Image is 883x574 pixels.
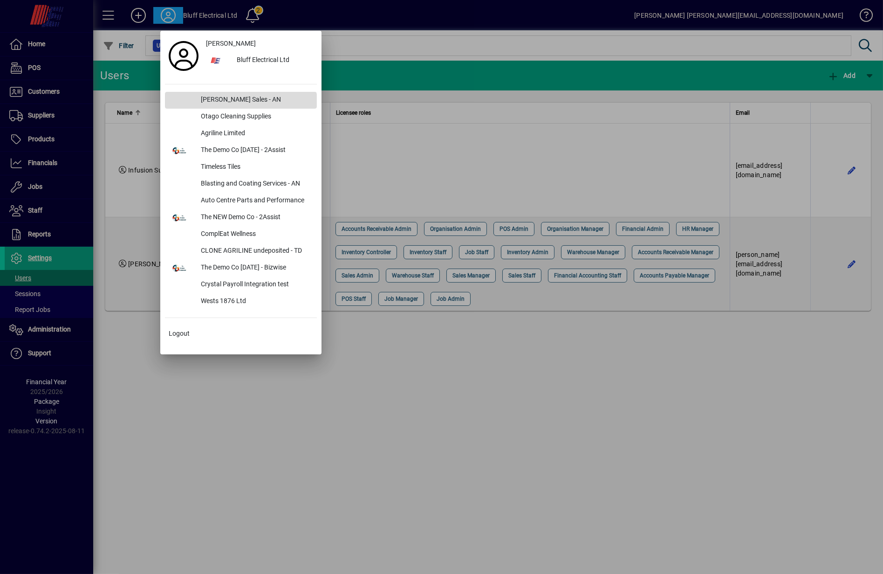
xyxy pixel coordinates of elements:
div: Crystal Payroll Integration test [193,277,317,293]
button: Logout [165,325,317,342]
button: Blasting and Coating Services - AN [165,176,317,193]
button: The NEW Demo Co - 2Assist [165,209,317,226]
button: Otago Cleaning Supplies [165,109,317,125]
div: CLONE AGRILINE undeposited - TD [193,243,317,260]
span: [PERSON_NAME] [206,39,256,48]
div: The Demo Co [DATE] - Bizwise [193,260,317,277]
button: CLONE AGRILINE undeposited - TD [165,243,317,260]
a: [PERSON_NAME] [202,35,317,52]
div: Wests 1876 Ltd [193,293,317,310]
button: ComplEat Wellness [165,226,317,243]
span: Logout [169,329,190,339]
button: Bluff Electrical Ltd [202,52,317,69]
button: Timeless Tiles [165,159,317,176]
div: Timeless Tiles [193,159,317,176]
div: The Demo Co [DATE] - 2Assist [193,142,317,159]
button: Wests 1876 Ltd [165,293,317,310]
button: Agriline Limited [165,125,317,142]
a: Profile [165,48,202,64]
button: The Demo Co [DATE] - 2Assist [165,142,317,159]
div: The NEW Demo Co - 2Assist [193,209,317,226]
div: [PERSON_NAME] Sales - AN [193,92,317,109]
div: Otago Cleaning Supplies [193,109,317,125]
div: Blasting and Coating Services - AN [193,176,317,193]
button: The Demo Co [DATE] - Bizwise [165,260,317,277]
div: Bluff Electrical Ltd [229,52,317,69]
div: Auto Centre Parts and Performance [193,193,317,209]
div: Agriline Limited [193,125,317,142]
button: Crystal Payroll Integration test [165,277,317,293]
button: [PERSON_NAME] Sales - AN [165,92,317,109]
button: Auto Centre Parts and Performance [165,193,317,209]
div: ComplEat Wellness [193,226,317,243]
